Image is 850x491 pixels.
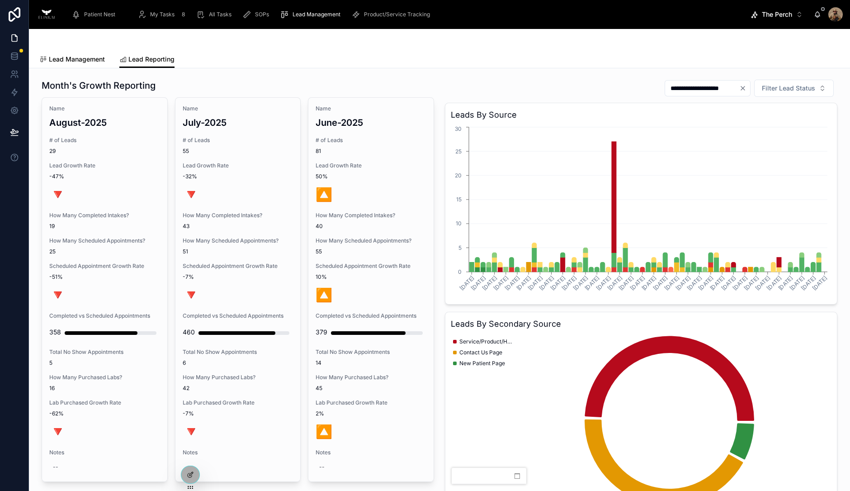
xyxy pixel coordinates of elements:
[316,348,426,356] span: Total No Show Appointments
[451,318,831,330] h3: Leads By Secondary Source
[49,148,160,155] span: 29
[618,274,635,291] tspan: [DATE]
[451,125,831,299] div: chart
[183,187,293,205] h1: 🔻
[697,274,714,291] tspan: [DATE]
[49,410,160,417] span: -62%
[686,274,703,291] tspan: [DATE]
[652,274,669,291] tspan: [DATE]
[49,424,160,442] h1: 🔻
[663,274,680,291] tspan: [DATE]
[788,274,805,291] tspan: [DATE]
[675,274,692,291] tspan: [DATE]
[49,385,160,392] span: 16
[183,374,293,381] span: How Many Purchased Labs?
[186,463,192,471] div: --
[720,274,737,291] tspan: [DATE]
[316,162,426,169] span: Lead Growth Rate
[504,274,521,291] tspan: [DATE]
[183,449,293,456] span: Notes
[49,323,61,341] div: 358
[316,424,426,442] h1: 🔼
[316,262,426,270] span: Scheduled Appointment Growth Rate
[319,463,325,471] div: --
[459,338,514,345] span: Service/Product/Homepage Form ( General Site Form )
[49,137,160,144] span: # of Leads
[49,223,160,230] span: 19
[49,348,160,356] span: Total No Show Appointments
[316,137,426,144] span: # of Leads
[183,248,293,255] span: 51
[731,274,748,291] tspan: [DATE]
[458,244,462,251] tspan: 5
[316,273,426,281] span: 10%
[49,187,160,205] h1: 🔻
[49,116,160,129] h3: August-2025
[456,220,462,227] tspan: 10
[49,359,160,367] span: 5
[183,262,293,270] span: Scheduled Appointment Growth Rate
[515,274,532,291] tspan: [DATE]
[49,288,160,305] h1: 🔻
[572,274,589,291] tspan: [DATE]
[455,125,462,132] tspan: 30
[49,374,160,381] span: How Many Purchased Labs?
[316,312,426,319] span: Completed vs Scheduled Appointments
[316,148,426,155] span: 81
[84,11,115,18] span: Patient Nest
[316,116,426,129] h3: June-2025
[708,274,726,291] tspan: [DATE]
[183,410,293,417] span: -7%
[595,274,612,291] tspan: [DATE]
[526,274,543,291] tspan: [DATE]
[183,288,293,305] h1: 🔻
[316,248,426,255] span: 55
[64,5,744,24] div: scrollable content
[183,312,293,319] span: Completed vs Scheduled Appointments
[42,79,156,92] h1: Month's Growth Reporting
[209,11,231,18] span: All Tasks
[49,312,160,319] span: Completed vs Scheduled Appointments
[119,51,175,68] a: Lead Reporting
[183,137,293,144] span: # of Leads
[49,162,160,169] span: Lead Growth Rate
[316,187,426,205] h1: 🔼
[316,385,426,392] span: 45
[316,237,426,244] span: How Many Scheduled Appointments?
[458,274,475,291] tspan: [DATE]
[135,6,192,23] a: My Tasks8
[754,80,834,97] button: Select Button
[49,173,160,180] span: -47%
[49,399,160,406] span: Lab Purchased Growth Rate
[754,274,771,291] tspan: [DATE]
[194,6,238,23] a: All Tasks
[49,105,160,112] span: Name
[183,105,293,112] span: Name
[744,6,810,23] button: Select Button
[561,274,578,291] tspan: [DATE]
[455,172,462,179] tspan: 20
[183,323,195,341] div: 460
[183,237,293,244] span: How Many Scheduled Appointments?
[349,6,436,23] a: Product/Service Tracking
[316,449,426,456] span: Notes
[629,274,646,291] tspan: [DATE]
[316,410,426,417] span: 2%
[128,55,175,64] span: Lead Reporting
[150,11,175,18] span: My Tasks
[762,84,815,93] span: Filter Lead Status
[455,148,462,155] tspan: 25
[739,85,750,92] button: Clear
[316,359,426,367] span: 14
[459,349,502,356] span: Contact Us Page
[538,274,555,291] tspan: [DATE]
[183,173,293,180] span: -32%
[316,173,426,180] span: 50%
[811,274,828,291] tspan: [DATE]
[183,148,293,155] span: 55
[459,360,505,367] span: New Patient Page
[49,273,160,281] span: -51%
[49,212,160,219] span: How Many Completed Intakes?
[183,359,293,367] span: 6
[316,212,426,219] span: How Many Completed Intakes?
